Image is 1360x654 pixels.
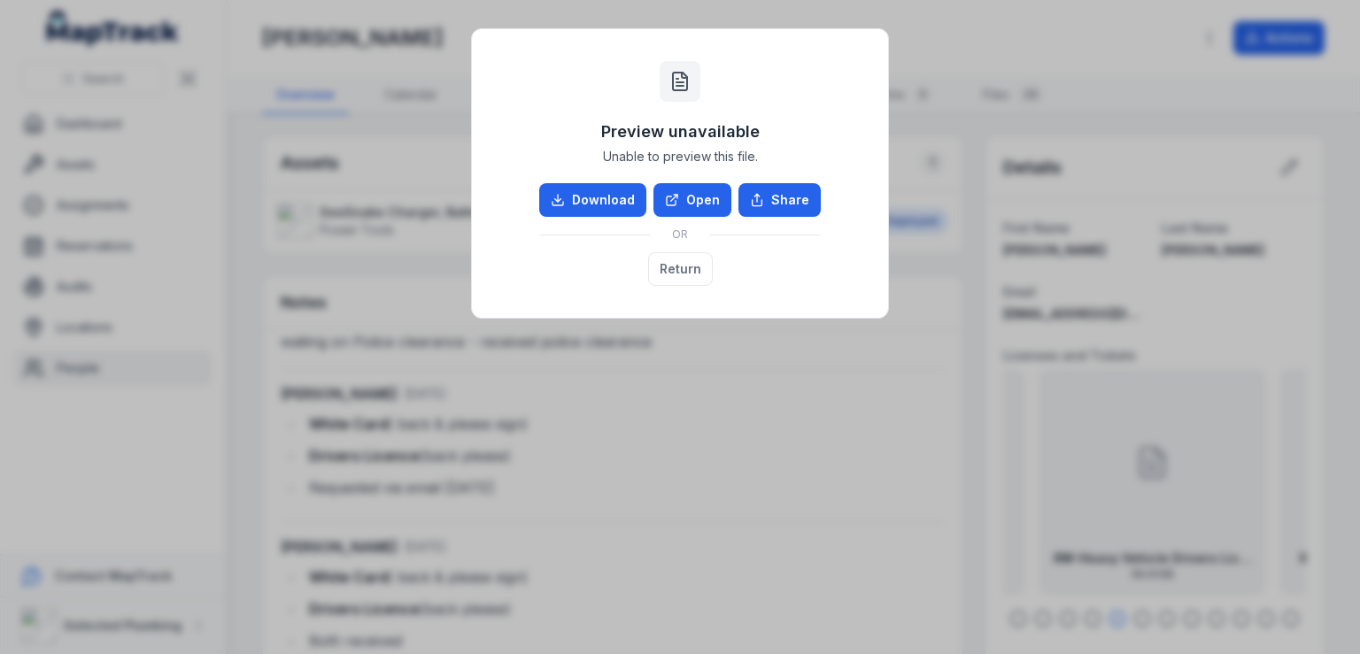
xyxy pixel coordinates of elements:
span: Unable to preview this file. [603,148,758,165]
button: Return [648,252,713,286]
button: Share [738,183,821,217]
div: OR [539,217,821,252]
a: Download [539,183,646,217]
a: Open [653,183,731,217]
h3: Preview unavailable [601,119,760,144]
